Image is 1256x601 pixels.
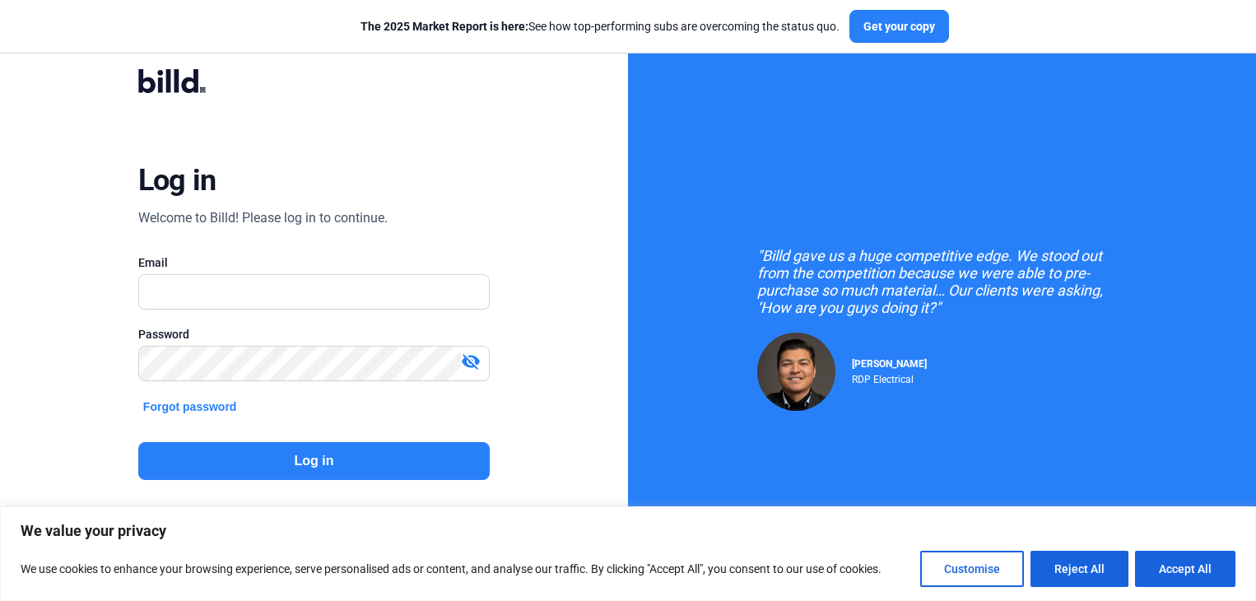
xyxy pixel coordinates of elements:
[138,442,490,480] button: Log in
[920,551,1024,587] button: Customise
[21,559,882,579] p: We use cookies to enhance your browsing experience, serve personalised ads or content, and analys...
[21,521,1235,541] p: We value your privacy
[361,20,528,33] span: The 2025 Market Report is here:
[757,333,835,411] img: Raul Pacheco
[757,247,1128,316] div: "Billd gave us a huge competitive edge. We stood out from the competition because we were able to...
[852,358,927,370] span: [PERSON_NAME]
[138,398,242,416] button: Forgot password
[138,254,490,271] div: Email
[849,10,949,43] button: Get your copy
[361,18,840,35] div: See how top-performing subs are overcoming the status quo.
[1030,551,1128,587] button: Reject All
[138,162,216,198] div: Log in
[138,326,490,342] div: Password
[1135,551,1235,587] button: Accept All
[852,370,927,385] div: RDP Electrical
[138,208,388,228] div: Welcome to Billd! Please log in to continue.
[461,352,481,371] mat-icon: visibility_off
